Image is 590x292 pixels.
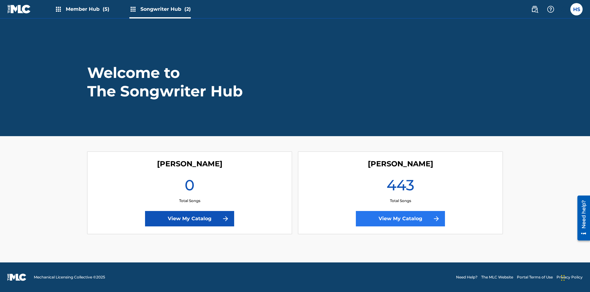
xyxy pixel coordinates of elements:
[179,198,200,204] p: Total Songs
[7,5,31,14] img: MLC Logo
[7,274,26,281] img: logo
[184,6,191,12] span: (2)
[87,63,244,100] h1: Welcome to The Songwriter Hub
[481,274,513,280] a: The MLC Website
[129,6,137,13] img: Top Rightsholders
[66,6,109,13] span: Member Hub
[573,193,590,244] iframe: Resource Center
[356,211,445,226] a: View My Catalog
[368,159,433,168] h4: Toby Songwriter
[145,211,234,226] a: View My Catalog
[557,274,583,280] a: Privacy Policy
[103,6,109,12] span: (5)
[157,159,222,168] h4: Lorna Singerton
[561,269,565,287] div: Drag
[531,6,538,13] img: search
[517,274,553,280] a: Portal Terms of Use
[222,215,229,222] img: f7272a7cc735f4ea7f67.svg
[456,274,478,280] a: Need Help?
[185,176,195,198] h1: 0
[55,6,62,13] img: Top Rightsholders
[34,274,105,280] span: Mechanical Licensing Collective © 2025
[140,6,191,13] span: Songwriter Hub
[390,198,411,204] p: Total Songs
[529,3,541,15] a: Public Search
[547,6,554,13] img: help
[570,3,583,15] div: User Menu
[545,3,557,15] div: Help
[387,176,414,198] h1: 443
[433,215,440,222] img: f7272a7cc735f4ea7f67.svg
[560,6,567,12] div: Notifications
[559,262,590,292] iframe: Chat Widget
